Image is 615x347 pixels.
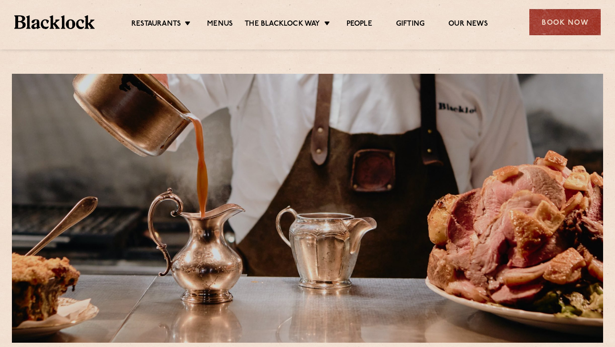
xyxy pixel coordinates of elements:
[347,20,372,30] a: People
[529,9,601,35] div: Book Now
[448,20,488,30] a: Our News
[14,15,95,29] img: BL_Textured_Logo-footer-cropped.svg
[245,20,320,30] a: The Blacklock Way
[131,20,181,30] a: Restaurants
[207,20,233,30] a: Menus
[396,20,425,30] a: Gifting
